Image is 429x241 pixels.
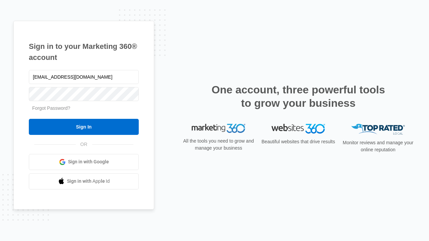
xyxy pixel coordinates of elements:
[29,41,139,63] h1: Sign in to your Marketing 360® account
[29,154,139,170] a: Sign in with Google
[209,83,387,110] h2: One account, three powerful tools to grow your business
[29,70,139,84] input: Email
[351,124,405,135] img: Top Rated Local
[67,178,110,185] span: Sign in with Apple Id
[192,124,245,133] img: Marketing 360
[29,173,139,189] a: Sign in with Apple Id
[181,138,256,152] p: All the tools you need to grow and manage your business
[76,141,92,148] span: OR
[68,158,109,165] span: Sign in with Google
[271,124,325,134] img: Websites 360
[29,119,139,135] input: Sign In
[32,105,70,111] a: Forgot Password?
[341,139,416,153] p: Monitor reviews and manage your online reputation
[261,138,336,145] p: Beautiful websites that drive results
